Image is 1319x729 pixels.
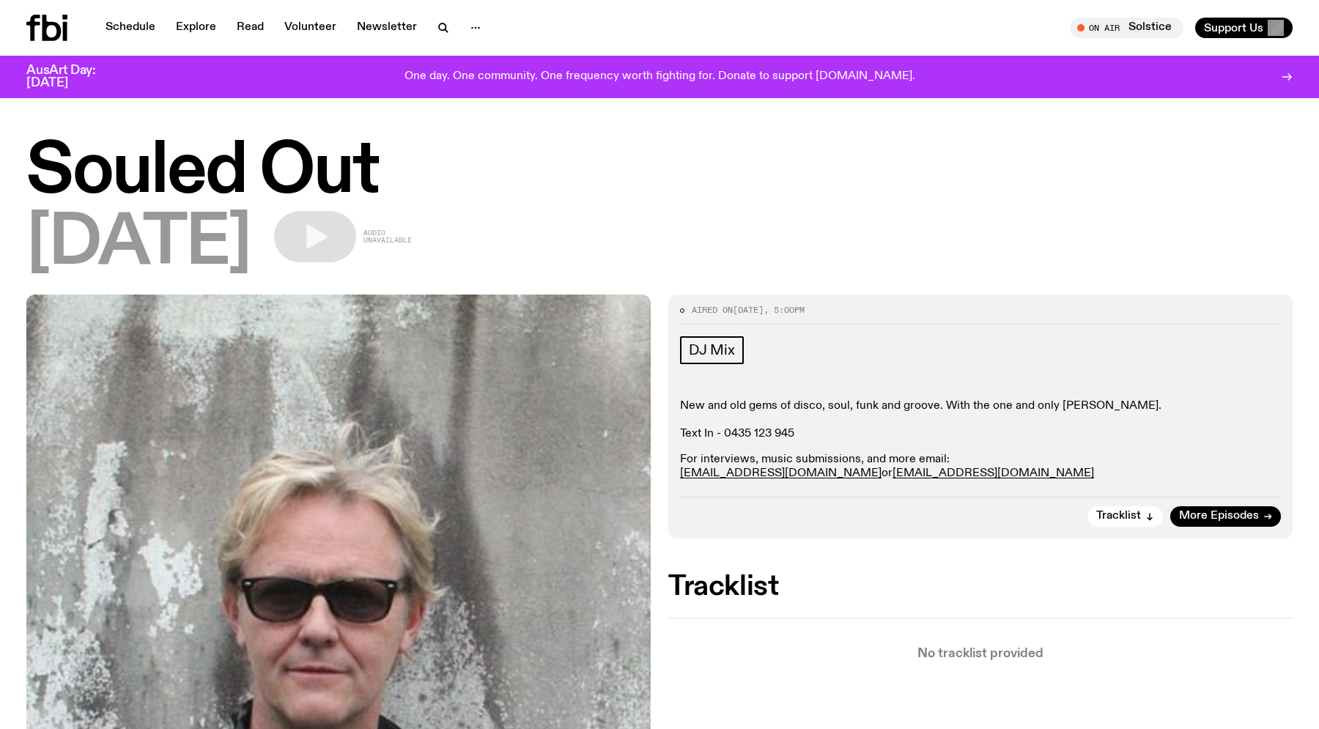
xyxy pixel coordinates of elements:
a: Newsletter [348,18,426,38]
a: Schedule [97,18,164,38]
button: Tracklist [1087,506,1163,527]
a: Explore [167,18,225,38]
p: One day. One community. One frequency worth fighting for. Donate to support [DOMAIN_NAME]. [404,70,915,84]
h1: Souled Out [26,139,1293,205]
span: , 5:00pm [764,304,805,316]
span: [DATE] [733,304,764,316]
h3: AusArt Day: [DATE] [26,64,120,89]
h2: Tracklist [668,574,1293,600]
p: New and old gems of disco, soul, funk and groove. With the one and only [PERSON_NAME]. Text In - ... [680,399,1281,442]
span: More Episodes [1179,511,1259,522]
a: Read [228,18,273,38]
span: [DATE] [26,211,251,277]
span: DJ Mix [689,342,735,358]
span: Tracklist [1096,511,1141,522]
a: [EMAIL_ADDRESS][DOMAIN_NAME] [680,467,882,479]
p: No tracklist provided [668,648,1293,660]
button: Support Us [1195,18,1293,38]
a: More Episodes [1170,506,1281,527]
span: Audio unavailable [363,229,412,244]
a: Volunteer [276,18,345,38]
span: Support Us [1204,21,1263,34]
a: DJ Mix [680,336,744,364]
p: For interviews, music submissions, and more email: or [680,453,1281,481]
a: [EMAIL_ADDRESS][DOMAIN_NAME] [893,467,1094,479]
span: Aired on [692,304,733,316]
button: On AirSolstice [1070,18,1183,38]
